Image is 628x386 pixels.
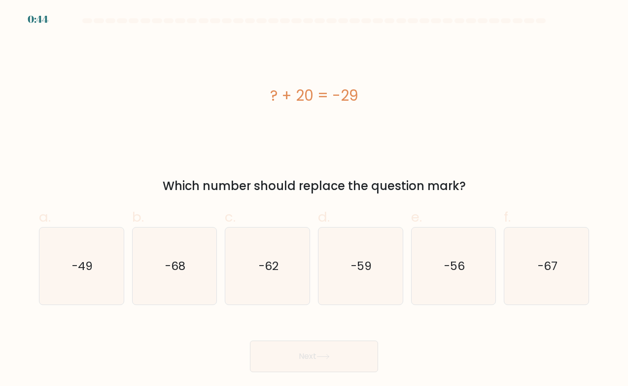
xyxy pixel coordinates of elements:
span: d. [318,207,330,227]
text: -68 [165,258,185,274]
span: a. [39,207,51,227]
span: e. [411,207,422,227]
div: 0:44 [28,12,48,27]
div: ? + 20 = -29 [39,84,589,107]
text: -67 [537,258,557,274]
div: Which number should replace the question mark? [45,177,583,195]
span: c. [225,207,236,227]
button: Next [250,341,378,372]
span: b. [132,207,144,227]
text: -62 [258,258,278,274]
span: f. [504,207,511,227]
text: -56 [444,258,465,274]
text: -49 [72,258,93,274]
text: -59 [351,258,372,274]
